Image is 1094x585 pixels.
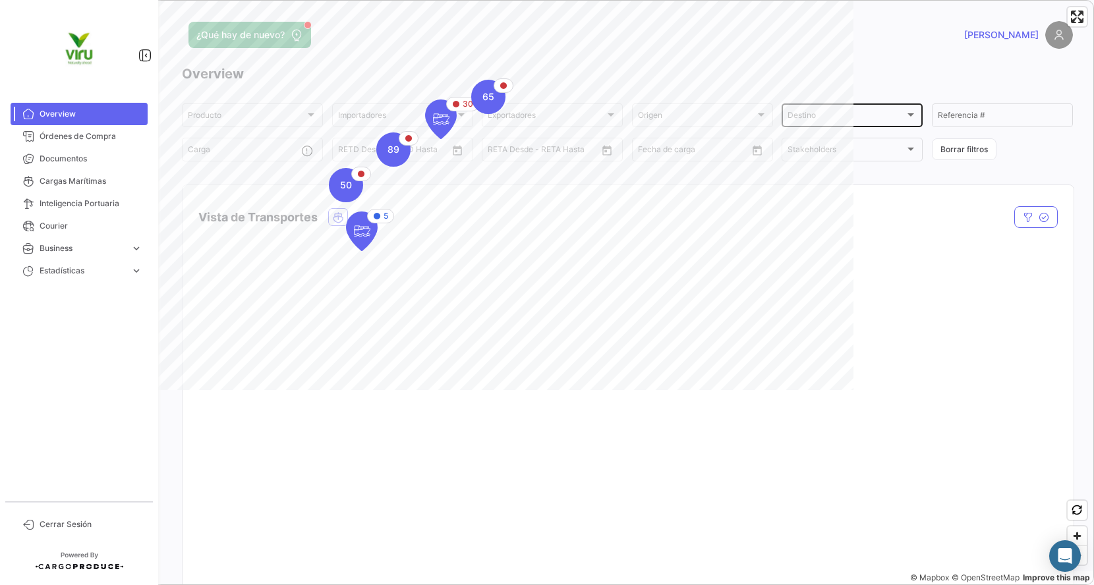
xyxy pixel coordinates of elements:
span: Cargas Marítimas [40,175,142,187]
span: expand_more [130,265,142,277]
span: 65 [482,90,494,103]
a: Map feedback [1023,572,1090,582]
span: Courier [40,220,142,232]
span: Documentos [40,153,142,165]
a: Mapbox [910,572,949,582]
span: Business [40,242,125,254]
button: Enter fullscreen [1068,7,1087,26]
div: Map marker [329,168,363,202]
a: Inteligencia Portuaria [11,192,148,215]
span: 5 [384,210,388,222]
div: Map marker [376,132,411,167]
span: Órdenes de Compra [40,130,142,142]
div: Abrir Intercom Messenger [1049,540,1081,572]
div: Map marker [346,211,378,251]
a: Documentos [11,148,148,170]
a: Overview [11,103,148,125]
a: OpenStreetMap [952,572,1020,582]
img: viru.png [46,16,112,82]
span: 89 [388,143,399,156]
span: Estadísticas [40,265,125,277]
span: 30 [463,98,473,110]
a: Órdenes de Compra [11,125,148,148]
span: Cerrar Sesión [40,518,142,530]
a: Courier [11,215,148,237]
div: Map marker [471,80,505,114]
span: Inteligencia Portuaria [40,198,142,209]
div: Map marker [425,99,457,139]
a: Cargas Marítimas [11,170,148,192]
span: expand_more [130,242,142,254]
button: Zoom in [1068,526,1087,545]
canvas: Map [1,1,853,390]
span: 50 [340,179,352,192]
span: Overview [40,108,142,120]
